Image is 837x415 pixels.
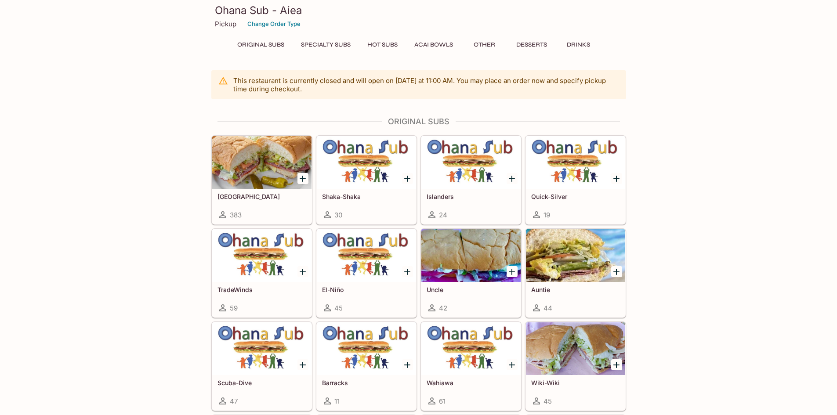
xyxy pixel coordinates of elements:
[611,266,622,277] button: Add Auntie
[525,229,626,318] a: Auntie44
[334,304,343,312] span: 45
[427,286,515,293] h5: Uncle
[212,322,312,375] div: Scuba-Dive
[421,322,521,411] a: Wahiawa61
[316,229,417,318] a: El-Niño45
[212,136,312,189] div: Italinano
[439,304,447,312] span: 42
[217,286,306,293] h5: TradeWinds
[402,359,413,370] button: Add Barracks
[421,136,521,189] div: Islanders
[232,39,289,51] button: Original Subs
[421,229,521,282] div: Uncle
[334,211,342,219] span: 30
[334,397,340,405] span: 11
[525,322,626,411] a: Wiki-Wiki45
[230,304,238,312] span: 59
[409,39,458,51] button: Acai Bowls
[544,397,552,405] span: 45
[243,17,304,31] button: Change Order Type
[559,39,598,51] button: Drinks
[297,266,308,277] button: Add TradeWinds
[526,136,625,189] div: Quick-Silver
[211,117,626,126] h4: Original Subs
[316,322,417,411] a: Barracks11
[317,229,416,282] div: El-Niño
[611,173,622,184] button: Add Quick-Silver
[217,379,306,386] h5: Scuba-Dive
[531,193,620,200] h5: Quick-Silver
[212,322,312,411] a: Scuba-Dive47
[402,173,413,184] button: Add Shaka-Shaka
[230,397,238,405] span: 47
[317,322,416,375] div: Barracks
[217,193,306,200] h5: [GEOGRAPHIC_DATA]
[421,322,521,375] div: Wahiawa
[507,173,518,184] button: Add Islanders
[215,20,236,28] p: Pickup
[544,304,552,312] span: 44
[507,359,518,370] button: Add Wahiawa
[362,39,402,51] button: Hot Subs
[465,39,504,51] button: Other
[212,229,312,318] a: TradeWinds59
[212,229,312,282] div: TradeWinds
[421,229,521,318] a: Uncle42
[427,193,515,200] h5: Islanders
[230,211,242,219] span: 383
[544,211,550,219] span: 19
[511,39,552,51] button: Desserts
[402,266,413,277] button: Add El-Niño
[526,229,625,282] div: Auntie
[421,136,521,224] a: Islanders24
[427,379,515,386] h5: Wahiawa
[317,136,416,189] div: Shaka-Shaka
[322,379,411,386] h5: Barracks
[322,193,411,200] h5: Shaka-Shaka
[611,359,622,370] button: Add Wiki-Wiki
[439,211,447,219] span: 24
[531,286,620,293] h5: Auntie
[526,322,625,375] div: Wiki-Wiki
[215,4,623,17] h3: Ohana Sub - Aiea
[233,76,619,93] p: This restaurant is currently closed and will open on [DATE] at 11:00 AM . You may place an order ...
[296,39,355,51] button: Specialty Subs
[531,379,620,386] h5: Wiki-Wiki
[525,136,626,224] a: Quick-Silver19
[316,136,417,224] a: Shaka-Shaka30
[297,173,308,184] button: Add Italinano
[297,359,308,370] button: Add Scuba-Dive
[439,397,446,405] span: 61
[507,266,518,277] button: Add Uncle
[322,286,411,293] h5: El-Niño
[212,136,312,224] a: [GEOGRAPHIC_DATA]383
